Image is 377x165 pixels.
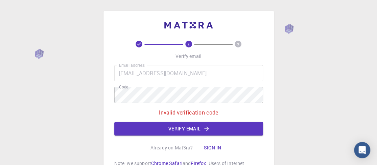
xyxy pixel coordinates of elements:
p: Verify email [175,53,202,60]
div: Open Intercom Messenger [354,142,370,158]
p: Already on Mat3ra? [150,144,193,151]
p: Invalid verification code [159,108,218,117]
label: Email address [119,62,145,68]
label: Code [119,84,128,90]
button: Verify email [114,122,263,136]
button: Sign in [198,141,227,154]
text: 3 [237,42,239,46]
text: 2 [188,42,190,46]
